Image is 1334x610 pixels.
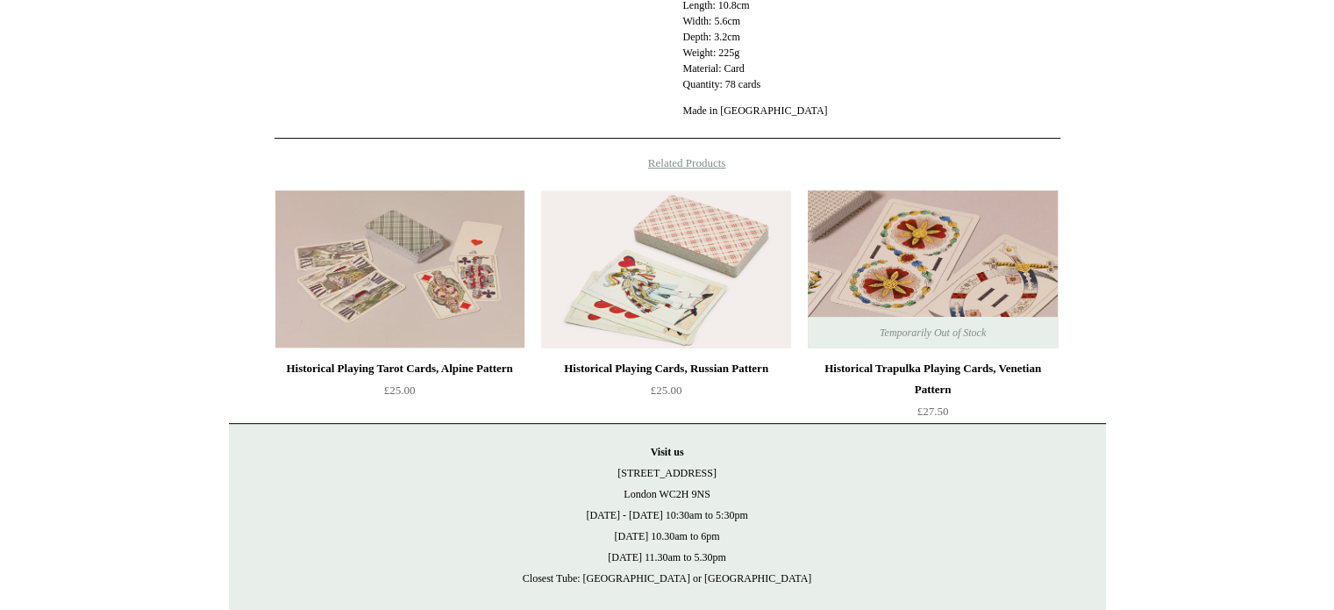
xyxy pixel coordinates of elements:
[541,190,790,348] a: Historical Playing Cards, Russian Pattern Historical Playing Cards, Russian Pattern
[275,190,524,348] img: Historical Playing Tarot Cards, Alpine Pattern
[541,358,790,430] a: Historical Playing Cards, Russian Pattern £25.00
[651,446,684,458] strong: Visit us
[246,441,1088,589] p: [STREET_ADDRESS] London WC2H 9NS [DATE] - [DATE] 10:30am to 5:30pm [DATE] 10.30am to 6pm [DATE] 1...
[546,358,786,379] div: Historical Playing Cards, Russian Pattern
[275,358,524,430] a: Historical Playing Tarot Cards, Alpine Pattern £25.00
[229,156,1106,170] h4: Related Products
[808,190,1057,348] a: Historical Trapulka Playing Cards, Venetian Pattern Historical Trapulka Playing Cards, Venetian P...
[651,384,682,397] span: £25.00
[384,384,416,397] span: £25.00
[541,190,790,348] img: Historical Playing Cards, Russian Pattern
[280,358,520,379] div: Historical Playing Tarot Cards, Alpine Pattern
[808,358,1057,430] a: Historical Trapulka Playing Cards, Venetian Pattern £27.50
[862,317,1003,348] span: Temporarily Out of Stock
[917,405,949,418] span: £27.50
[275,190,524,348] a: Historical Playing Tarot Cards, Alpine Pattern Historical Playing Tarot Cards, Alpine Pattern
[808,190,1057,348] img: Historical Trapulka Playing Cards, Venetian Pattern
[812,358,1052,400] div: Historical Trapulka Playing Cards, Venetian Pattern
[682,103,1059,118] p: Made in [GEOGRAPHIC_DATA]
